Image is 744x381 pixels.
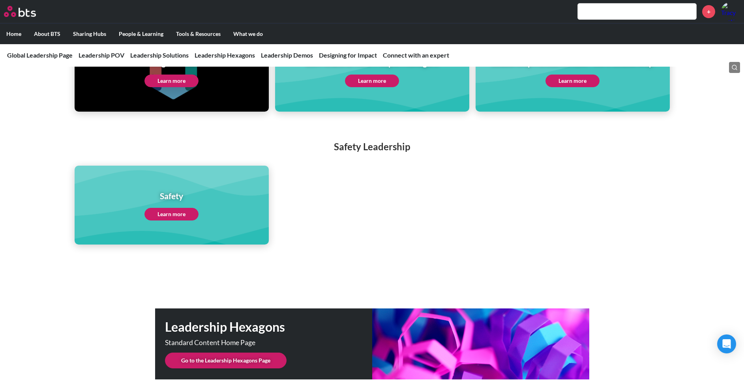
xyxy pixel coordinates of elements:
a: Go to the Leadership Hexagons Page [165,353,287,368]
label: People & Learning [112,24,170,44]
h1: Leadership Hexagons [165,318,372,336]
a: Learn more [144,75,199,87]
a: Learn more [545,75,600,87]
a: Connect with an expert [383,51,449,59]
img: BTS Logo [4,6,36,17]
p: Standard Content Home Page [165,339,331,346]
div: Open Intercom Messenger [717,334,736,353]
a: Leadership Hexagons [195,51,255,59]
a: + [702,5,715,18]
label: What we do [227,24,269,44]
a: Leadership Demos [261,51,313,59]
label: About BTS [28,24,67,44]
a: Learn more [144,208,199,220]
a: Go home [4,6,51,17]
a: Learn more [345,75,399,87]
a: Profile [721,2,740,21]
a: Designing for Impact [319,51,377,59]
h1: Safety [144,190,199,202]
label: Tools & Resources [170,24,227,44]
a: Leadership POV [79,51,124,59]
a: Global Leadership Page [7,51,73,59]
label: Sharing Hubs [67,24,112,44]
a: Leadership Solutions [130,51,189,59]
img: Tracy Scott [721,2,740,21]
